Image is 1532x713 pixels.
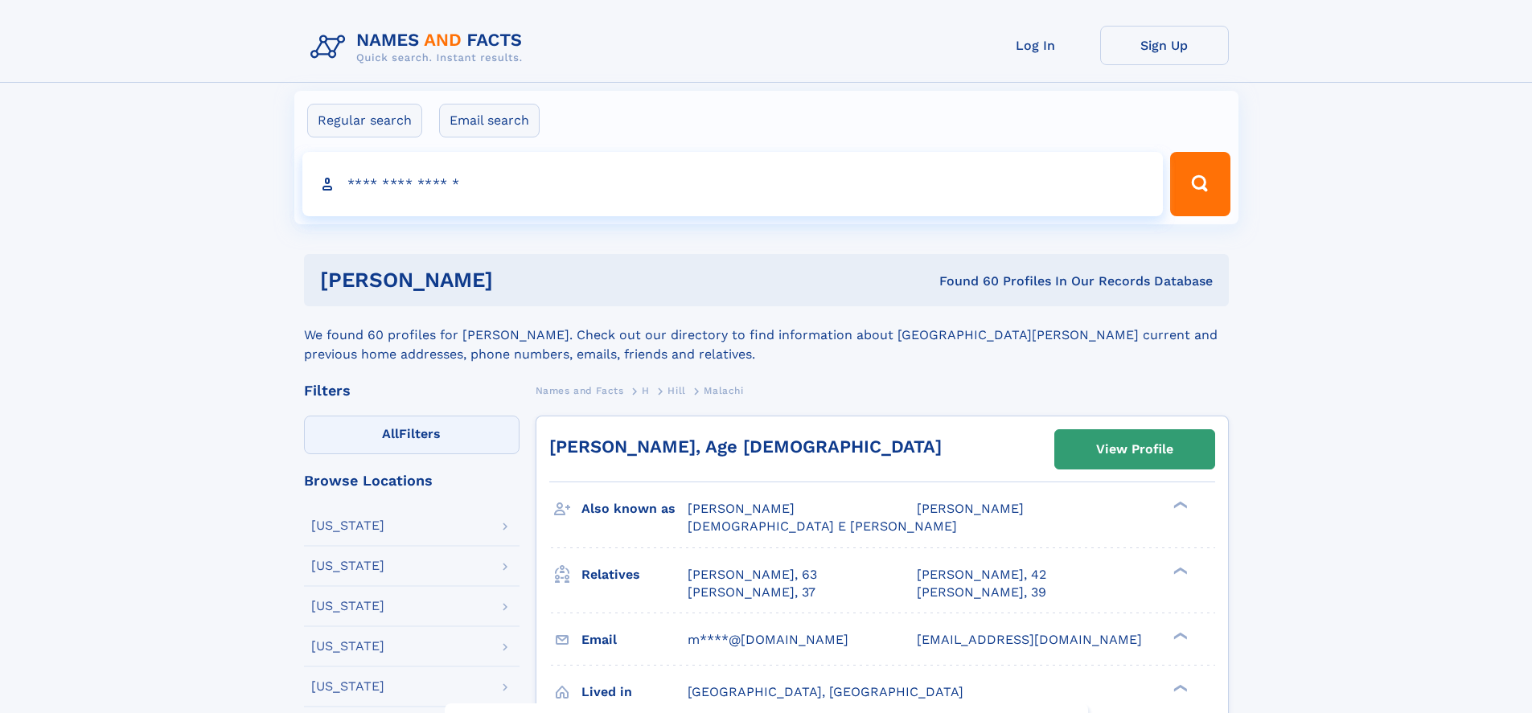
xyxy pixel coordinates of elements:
[667,380,685,400] a: Hill
[1169,500,1189,510] div: ❯
[642,380,650,400] a: H
[667,385,685,396] span: Hill
[581,678,688,706] h3: Lived in
[302,152,1164,216] input: search input
[704,385,743,396] span: Malachi
[917,501,1024,516] span: [PERSON_NAME]
[1169,630,1189,641] div: ❯
[1100,26,1229,65] a: Sign Up
[716,272,1213,290] div: Found 60 Profiles In Our Records Database
[1096,431,1173,468] div: View Profile
[688,501,795,516] span: [PERSON_NAME]
[917,632,1142,647] span: [EMAIL_ADDRESS][DOMAIN_NAME]
[1055,430,1214,469] a: View Profile
[971,26,1100,65] a: Log In
[581,561,688,588] h3: Relatives
[304,383,520,398] div: Filters
[382,426,399,441] span: All
[536,380,624,400] a: Names and Facts
[917,584,1046,601] a: [PERSON_NAME], 39
[307,104,422,137] label: Regular search
[311,640,384,653] div: [US_STATE]
[311,559,384,572] div: [US_STATE]
[304,26,536,69] img: Logo Names and Facts
[320,270,717,290] h1: [PERSON_NAME]
[581,626,688,654] h3: Email
[917,566,1046,584] a: [PERSON_NAME], 42
[688,684,963,699] span: [GEOGRAPHIC_DATA], [GEOGRAPHIC_DATA]
[1169,682,1189,693] div: ❯
[688,566,817,584] a: [PERSON_NAME], 63
[549,436,942,457] a: [PERSON_NAME], Age [DEMOGRAPHIC_DATA]
[688,518,957,534] span: [DEMOGRAPHIC_DATA] E [PERSON_NAME]
[1170,152,1230,216] button: Search Button
[304,306,1229,364] div: We found 60 profiles for [PERSON_NAME]. Check out our directory to find information about [GEOGRA...
[642,385,650,396] span: H
[311,600,384,613] div: [US_STATE]
[1169,565,1189,576] div: ❯
[439,104,540,137] label: Email search
[311,680,384,693] div: [US_STATE]
[304,416,520,454] label: Filters
[688,584,815,601] a: [PERSON_NAME], 37
[581,495,688,522] h3: Also known as
[311,519,384,532] div: [US_STATE]
[304,473,520,488] div: Browse Locations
